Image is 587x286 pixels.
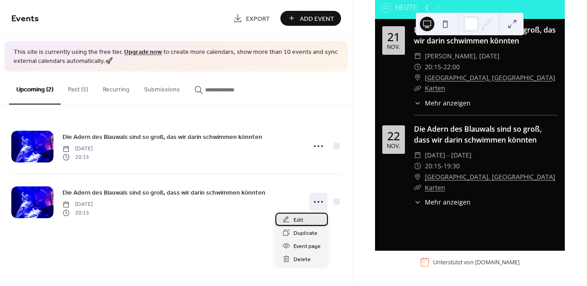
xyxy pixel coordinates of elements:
[293,229,318,238] span: Duplicate
[414,182,421,193] div: ​
[425,51,500,62] span: [PERSON_NAME], [DATE]
[425,98,471,108] span: Mehr anzeigen
[425,62,441,72] span: 20:15
[414,98,471,108] button: ​Mehr anzeigen
[387,130,400,142] div: 22
[414,25,556,46] a: Die Adern des Blauwals sind so groß, das wir darin schwimmen könnten
[387,31,400,43] div: 21
[414,62,421,72] div: ​
[9,71,61,105] button: Upcoming (2)
[246,14,270,24] span: Export
[96,71,137,104] button: Recurring
[300,14,334,24] span: Add Event
[425,84,445,92] a: Karten
[63,209,93,217] span: 20:15
[443,161,460,172] span: 19:30
[11,10,39,28] span: Events
[425,161,441,172] span: 20:15
[414,197,471,207] button: ​Mehr anzeigen
[226,11,277,26] a: Export
[293,215,303,225] span: Edit
[137,71,187,104] button: Submissions
[414,72,421,83] div: ​
[425,172,555,182] a: [GEOGRAPHIC_DATA], [GEOGRAPHIC_DATA]
[425,197,471,207] span: Mehr anzeigen
[414,172,421,182] div: ​
[433,258,520,266] div: Unterstützt von
[293,242,321,251] span: Event page
[414,98,421,108] div: ​
[414,83,421,94] div: ​
[441,161,443,172] span: -
[441,62,443,72] span: -
[387,44,400,50] div: Nov.
[280,11,341,26] button: Add Event
[63,145,93,153] span: [DATE]
[425,183,445,192] a: Karten
[63,133,262,142] span: Die Adern des Blauwals sind so groß, das wir darin schwimmen könnten
[63,153,93,161] span: 20:15
[414,51,421,62] div: ​
[293,255,311,264] span: Delete
[124,46,162,58] a: Upgrade now
[63,188,265,198] span: Die Adern des Blauwals sind so groß, dass wir darin schwimmen könnten
[63,132,262,142] a: Die Adern des Blauwals sind so groß, das wir darin schwimmen könnten
[425,72,555,83] a: [GEOGRAPHIC_DATA], [GEOGRAPHIC_DATA]
[63,200,93,209] span: [DATE]
[61,71,96,104] button: Past (5)
[425,150,472,161] span: [DATE] - [DATE]
[63,187,265,198] a: Die Adern des Blauwals sind so groß, dass wir darin schwimmen könnten
[475,258,520,266] a: [DOMAIN_NAME]
[414,124,542,145] a: Die Adern des Blauwals sind so groß, dass wir darin schwimmen könnten
[387,143,400,149] div: Nov.
[414,150,421,161] div: ​
[414,161,421,172] div: ​
[443,62,460,72] span: 22:00
[14,48,339,66] span: This site is currently using the free tier. to create more calendars, show more than 10 events an...
[414,197,421,207] div: ​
